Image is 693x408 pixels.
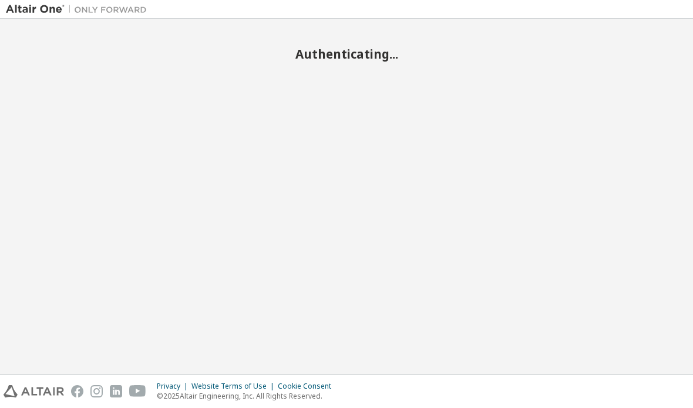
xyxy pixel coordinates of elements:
div: Website Terms of Use [191,382,278,391]
img: facebook.svg [71,385,83,397]
h2: Authenticating... [6,46,687,62]
p: © 2025 Altair Engineering, Inc. All Rights Reserved. [157,391,338,401]
img: instagram.svg [90,385,103,397]
img: Altair One [6,4,153,15]
div: Privacy [157,382,191,391]
img: youtube.svg [129,385,146,397]
div: Cookie Consent [278,382,338,391]
img: altair_logo.svg [4,385,64,397]
img: linkedin.svg [110,385,122,397]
